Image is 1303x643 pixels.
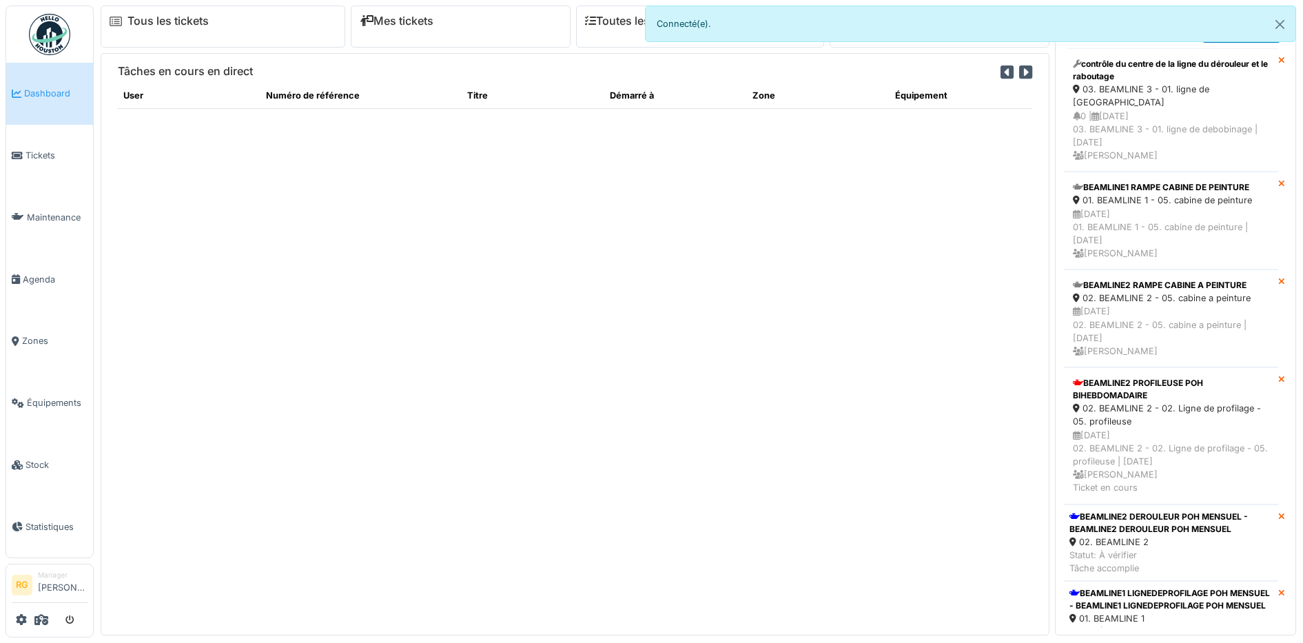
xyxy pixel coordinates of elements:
th: Démarré à [604,83,747,108]
div: 02. BEAMLINE 2 [1069,535,1273,549]
th: Numéro de référence [260,83,461,108]
div: Manager [38,570,88,580]
span: Maintenance [27,211,88,224]
a: Tous les tickets [127,14,209,28]
a: Statistiques [6,496,93,558]
span: translation missing: fr.shared.user [123,90,143,101]
a: Maintenance [6,187,93,249]
th: Titre [462,83,604,108]
a: contrôle du centre de la ligne du dérouleur et le raboutage 03. BEAMLINE 3 - 01. ligne de [GEOGRA... [1064,48,1278,172]
span: Dashboard [24,87,88,100]
a: Toutes les tâches [585,14,688,28]
a: BEAMLINE2 DEROULEUR POH MENSUEL - BEAMLINE2 DEROULEUR POH MENSUEL 02. BEAMLINE 2 Statut: À vérifi... [1064,504,1278,582]
div: contrôle du centre de la ligne du dérouleur et le raboutage [1073,58,1269,83]
span: Zones [22,334,88,347]
img: Badge_color-CXgf-gQk.svg [29,14,70,55]
a: Tickets [6,125,93,187]
span: Stock [25,458,88,471]
a: Mes tickets [360,14,433,28]
div: BEAMLINE1 RAMPE CABINE DE PEINTURE [1073,181,1269,194]
h6: Tâches en cours en direct [118,65,253,78]
th: Équipement [890,83,1032,108]
div: Statut: À vérifier Tâche accomplie [1069,549,1273,575]
span: Statistiques [25,520,88,533]
div: 01. BEAMLINE 1 - 05. cabine de peinture [1073,194,1269,207]
div: 01. BEAMLINE 1 [1069,612,1273,625]
div: [DATE] 02. BEAMLINE 2 - 02. Ligne de profilage - 05. profileuse | [DATE] [PERSON_NAME] Ticket en ... [1073,429,1269,495]
li: RG [12,575,32,595]
div: 02. BEAMLINE 2 - 05. cabine a peinture [1073,292,1269,305]
a: BEAMLINE2 PROFILEUSE POH BIHEBDOMADAIRE 02. BEAMLINE 2 - 02. Ligne de profilage - 05. profileuse ... [1064,367,1278,504]
div: [DATE] 02. BEAMLINE 2 - 05. cabine a peinture | [DATE] [PERSON_NAME] [1073,305,1269,358]
a: BEAMLINE2 RAMPE CABINE A PEINTURE 02. BEAMLINE 2 - 05. cabine a peinture [DATE]02. BEAMLINE 2 - 0... [1064,269,1278,367]
button: Close [1264,6,1295,43]
div: 03. BEAMLINE 3 - 01. ligne de [GEOGRAPHIC_DATA] [1073,83,1269,109]
div: BEAMLINE2 PROFILEUSE POH BIHEBDOMADAIRE [1073,377,1269,402]
a: Zones [6,310,93,372]
div: 0 | [DATE] 03. BEAMLINE 3 - 01. ligne de debobinage | [DATE] [PERSON_NAME] [1073,110,1269,163]
div: BEAMLINE2 DEROULEUR POH MENSUEL - BEAMLINE2 DEROULEUR POH MENSUEL [1069,511,1273,535]
a: Agenda [6,248,93,310]
a: BEAMLINE1 RAMPE CABINE DE PEINTURE 01. BEAMLINE 1 - 05. cabine de peinture [DATE]01. BEAMLINE 1 -... [1064,172,1278,269]
span: Agenda [23,273,88,286]
li: [PERSON_NAME] [38,570,88,600]
th: Zone [747,83,890,108]
a: Stock [6,434,93,496]
a: RG Manager[PERSON_NAME] [12,570,88,603]
div: BEAMLINE1 LIGNEDEPROFILAGE POH MENSUEL - BEAMLINE1 LIGNEDEPROFILAGE POH MENSUEL [1069,587,1273,612]
span: Tickets [25,149,88,162]
div: 02. BEAMLINE 2 - 02. Ligne de profilage - 05. profileuse [1073,402,1269,428]
a: Dashboard [6,63,93,125]
a: Équipements [6,372,93,434]
div: Connecté(e). [645,6,1297,42]
span: Équipements [27,396,88,409]
div: [DATE] 01. BEAMLINE 1 - 05. cabine de peinture | [DATE] [PERSON_NAME] [1073,207,1269,261]
div: BEAMLINE2 RAMPE CABINE A PEINTURE [1073,279,1269,292]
